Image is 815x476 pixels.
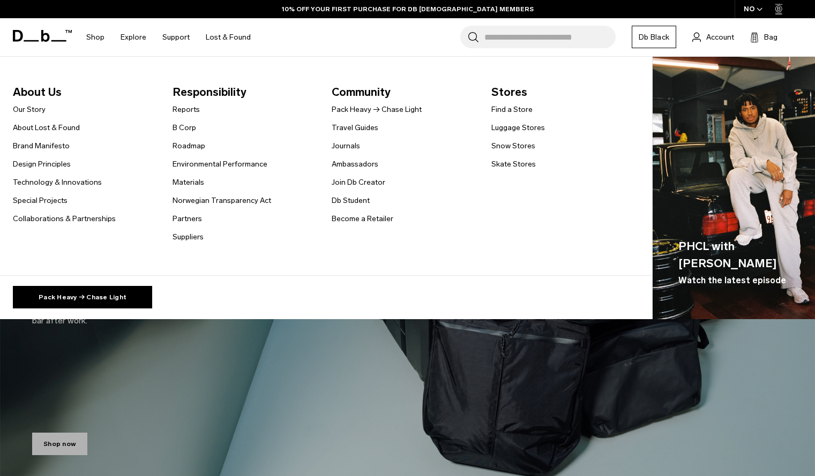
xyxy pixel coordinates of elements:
[653,57,815,320] img: Db
[78,18,259,56] nav: Main Navigation
[692,31,734,43] a: Account
[750,31,777,43] button: Bag
[13,104,46,115] a: Our Story
[332,177,385,188] a: Join Db Creator
[332,213,393,224] a: Become a Retailer
[173,213,202,224] a: Partners
[173,140,205,152] a: Roadmap
[332,122,378,133] a: Travel Guides
[173,122,196,133] a: B Corp
[282,4,534,14] a: 10% OFF YOUR FIRST PURCHASE FOR DB [DEMOGRAPHIC_DATA] MEMBERS
[13,195,68,206] a: Special Projects
[678,238,789,271] span: PHCL with [PERSON_NAME]
[491,158,536,170] a: Skate Stores
[491,140,535,152] a: Snow Stores
[332,140,360,152] a: Journals
[332,84,474,101] span: Community
[162,18,190,56] a: Support
[13,286,152,308] a: Pack Heavy → Chase Light
[632,26,676,48] a: Db Black
[13,140,70,152] a: Brand Manifesto
[706,32,734,43] span: Account
[173,104,200,115] a: Reports
[206,18,251,56] a: Lost & Found
[678,274,786,287] span: Watch the latest episode
[764,32,777,43] span: Bag
[13,122,80,133] a: About Lost & Found
[173,84,315,101] span: Responsibility
[86,18,104,56] a: Shop
[13,213,116,224] a: Collaborations & Partnerships
[13,158,71,170] a: Design Principles
[332,104,422,115] a: Pack Heavy → Chase Light
[491,104,533,115] a: Find a Store
[653,57,815,320] a: PHCL with [PERSON_NAME] Watch the latest episode Db
[121,18,146,56] a: Explore
[173,177,204,188] a: Materials
[173,195,271,206] a: Norwegian Transparency Act
[332,195,370,206] a: Db Student
[491,122,545,133] a: Luggage Stores
[13,177,102,188] a: Technology & Innovations
[173,231,204,243] a: Suppliers
[491,84,634,101] span: Stores
[173,158,267,170] a: Environmental Performance
[13,84,155,101] span: About Us
[332,158,378,170] a: Ambassadors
